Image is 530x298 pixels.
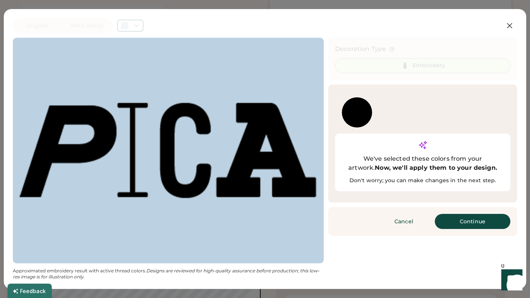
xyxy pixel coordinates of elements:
[494,264,527,296] iframe: Front Chat
[377,214,430,229] button: Cancel
[13,268,324,280] div: Approximated embroidery result with active thread colors.
[62,18,113,33] button: Print Ready
[342,154,504,172] div: We've selected these colors from your artwork.
[13,268,320,280] em: Designs are reviewed for high-quality assurance before production; this low-res image is for illu...
[413,62,445,69] div: Embroidery
[400,61,409,70] img: Thread%20Selected.svg
[13,18,62,33] button: Original
[375,164,497,171] strong: Now, we'll apply them to your design.
[342,177,504,184] div: Don't worry; you can make changes in the next step.
[435,214,510,229] button: Continue
[335,45,386,54] div: Decoration Type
